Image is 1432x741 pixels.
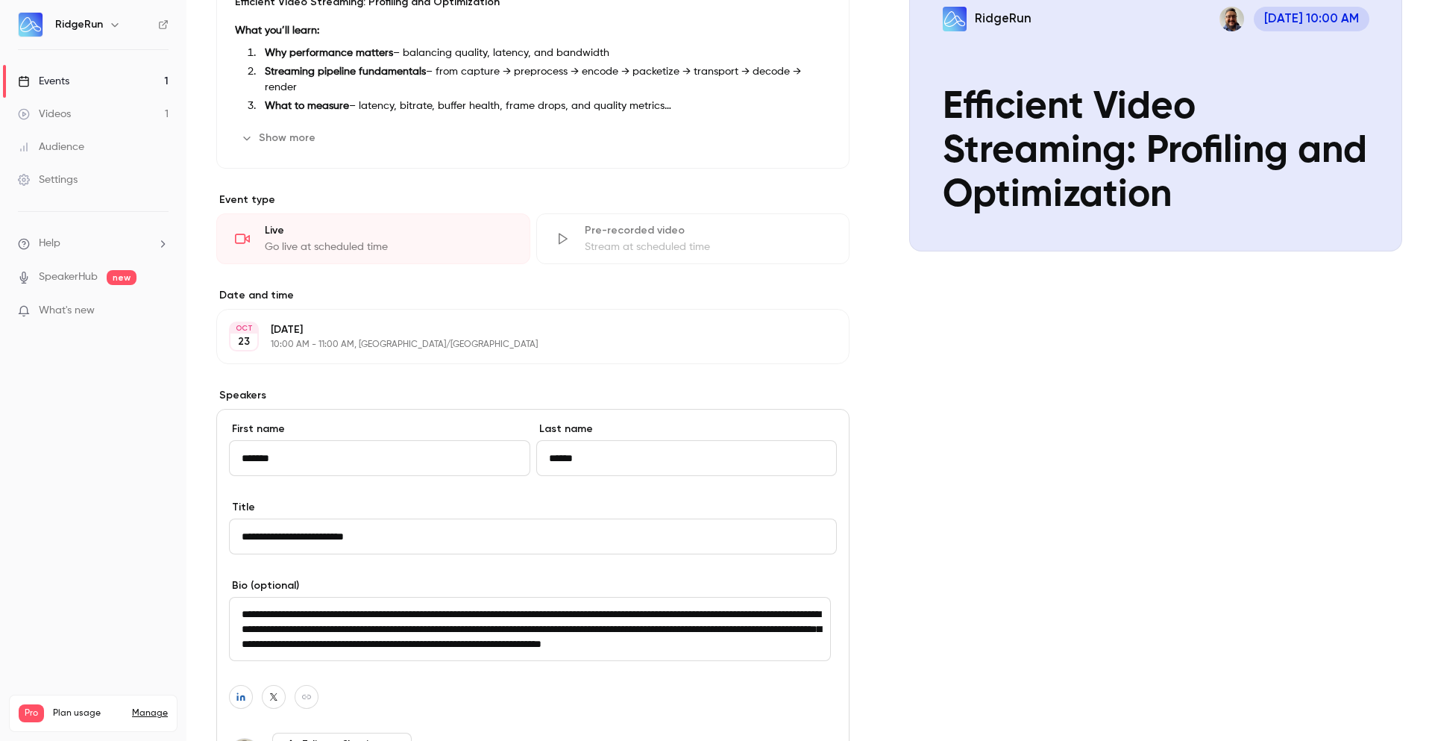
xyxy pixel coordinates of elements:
div: Videos [18,107,71,122]
button: Show more [235,126,324,150]
div: OCT [230,323,257,334]
label: Date and time [216,288,850,303]
label: Bio (optional) [229,578,837,593]
p: [DATE] [271,322,770,337]
div: Pre-recorded videoStream at scheduled time [536,213,850,264]
span: new [107,270,136,285]
span: Pro [19,704,44,722]
strong: What you’ll learn: [235,25,319,36]
label: Last name [536,422,838,437]
span: Help [39,236,60,251]
label: Speakers [216,388,850,403]
div: Pre-recorded video [585,223,832,238]
li: – latency, bitrate, buffer health, frame drops, and quality metrics [259,99,831,114]
a: Manage [132,707,168,719]
label: First name [229,422,530,437]
div: Go live at scheduled time [265,240,512,254]
div: Settings [18,172,78,187]
img: RidgeRun [19,13,43,37]
strong: Why performance matters [265,48,393,58]
p: 10:00 AM - 11:00 AM, [GEOGRAPHIC_DATA]/[GEOGRAPHIC_DATA] [271,339,770,351]
div: Audience [18,140,84,154]
div: Live [265,223,512,238]
div: Stream at scheduled time [585,240,832,254]
li: help-dropdown-opener [18,236,169,251]
div: Events [18,74,69,89]
a: SpeakerHub [39,269,98,285]
li: – balancing quality, latency, and bandwidth [259,46,831,61]
strong: Streaming pipeline fundamentals [265,66,426,77]
h6: RidgeRun [55,17,103,32]
span: Plan usage [53,707,123,719]
label: Title [229,500,837,515]
strong: What to measure [265,101,349,111]
p: 23 [238,334,250,349]
span: What's new [39,303,95,319]
div: LiveGo live at scheduled time [216,213,530,264]
p: Event type [216,193,850,207]
li: – from capture → preprocess → encode → packetize → transport → decode → render [259,64,831,96]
